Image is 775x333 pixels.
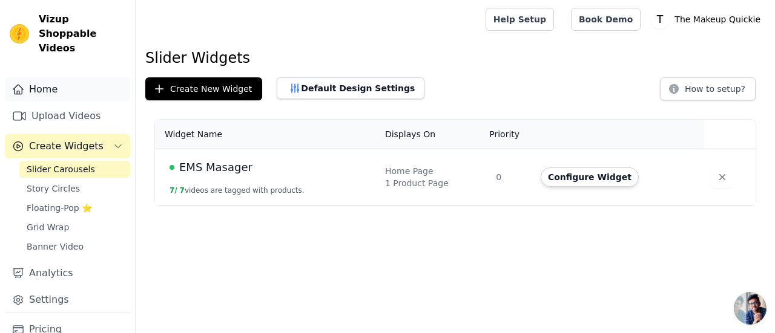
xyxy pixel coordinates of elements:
span: Slider Carousels [27,163,95,175]
span: Banner Video [27,241,84,253]
a: Upload Videos [5,104,130,128]
span: Grid Wrap [27,221,69,233]
div: Home Page [385,165,481,177]
a: Open chat [734,292,767,325]
span: 7 [180,186,185,195]
div: 1 Product Page [385,177,481,189]
button: 7/ 7videos are tagged with products. [170,186,305,195]
th: Displays On [378,120,489,149]
a: Banner Video [19,238,130,255]
th: Widget Name [155,120,378,149]
a: Home [5,77,130,102]
span: Story Circles [27,183,80,195]
span: Create Widgets [29,139,104,154]
th: Priority [489,120,533,149]
a: Book Demo [571,8,641,31]
img: Vizup [10,24,29,44]
a: Floating-Pop ⭐ [19,199,130,216]
span: Floating-Pop ⭐ [27,202,92,214]
a: Story Circles [19,180,130,197]
span: Vizup Shoppable Videos [39,12,125,56]
a: Settings [5,288,130,312]
p: The Makeup Quickie [670,8,765,30]
text: T [656,13,664,25]
span: EMS Masager [179,159,252,176]
a: Grid Wrap [19,219,130,236]
span: Live Published [170,165,174,170]
button: Create New Widget [145,77,262,100]
button: T The Makeup Quickie [650,8,765,30]
td: 0 [489,149,533,205]
button: Default Design Settings [277,77,424,99]
a: Help Setup [486,8,554,31]
a: Analytics [5,261,130,285]
a: Slider Carousels [19,161,130,178]
span: 7 / [170,186,177,195]
button: Create Widgets [5,134,130,158]
h1: Slider Widgets [145,48,765,68]
button: Configure Widget [541,167,639,187]
a: How to setup? [660,86,756,97]
button: How to setup? [660,77,756,100]
button: Delete widget [711,166,733,188]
